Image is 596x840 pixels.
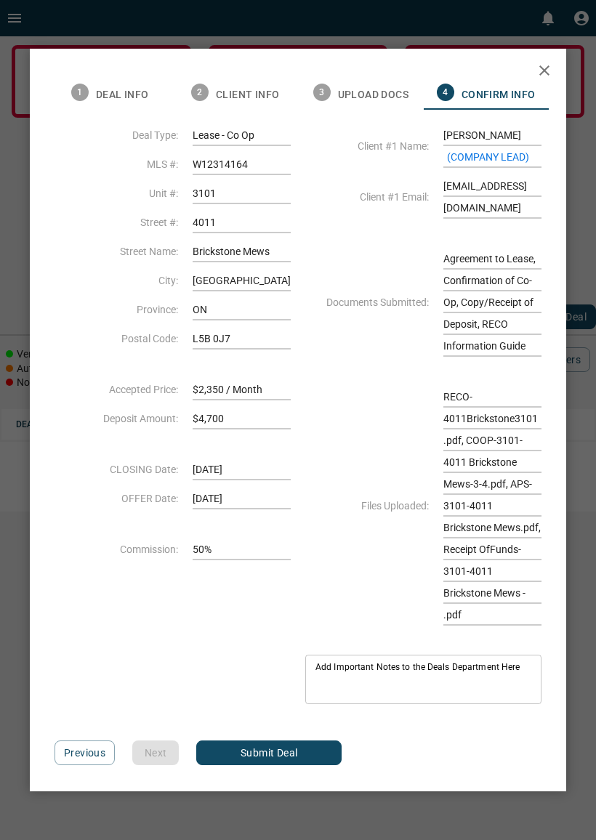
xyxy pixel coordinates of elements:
[447,151,529,163] span: (COMPANY LEAD)
[193,153,291,175] span: W12314164
[55,384,178,395] span: Accepted Price
[193,124,291,146] span: Lease - Co Op
[55,740,115,765] button: Previous
[305,140,429,152] span: Client #1 Name
[193,241,291,262] span: Brickstone Mews
[193,459,291,480] span: [DATE]
[96,89,149,102] span: Deal Info
[443,87,448,97] text: 4
[462,89,536,102] span: Confirm Info
[197,87,202,97] text: 2
[443,175,541,219] span: [EMAIL_ADDRESS][DOMAIN_NAME]
[305,296,429,308] span: Documents Submitted
[193,270,291,291] span: [GEOGRAPHIC_DATA]
[55,246,178,257] span: Street Name
[193,211,291,233] span: 4011
[55,544,178,555] span: Commission
[193,488,291,509] span: [DATE]
[193,408,291,429] span: $4,700
[196,740,342,765] button: Submit Deal
[55,413,178,424] span: Deposit Amount
[216,89,279,102] span: Client Info
[55,304,178,315] span: Province
[193,379,291,400] span: $2,350 / Month
[55,217,178,228] span: Street #
[443,386,541,626] span: RECO-4011Brickstone3101 .pdf, COOP-3101-4011 Brickstone Mews-3-4.pdf, APS-3101-4011 Brickstone Me...
[305,500,429,512] span: Files Uploaded
[193,328,291,350] span: L5B 0J7
[55,158,178,170] span: MLS #
[193,182,291,204] span: 3101
[55,129,178,141] span: Deal Type
[55,275,178,286] span: City
[55,187,178,199] span: Unit #
[55,493,178,504] span: OFFER Date
[55,333,178,344] span: Postal Code
[305,191,429,203] span: Client #1 Email
[443,248,541,357] span: Agreement to Lease, Confirmation of Co-Op, Copy/Receipt of Deposit, RECO Information Guide
[338,89,408,102] span: Upload Docs
[77,87,82,97] text: 1
[193,299,291,320] span: ON
[55,464,178,475] span: CLOSING Date
[319,87,324,97] text: 3
[193,538,291,560] span: 50%
[443,124,541,168] span: [PERSON_NAME]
